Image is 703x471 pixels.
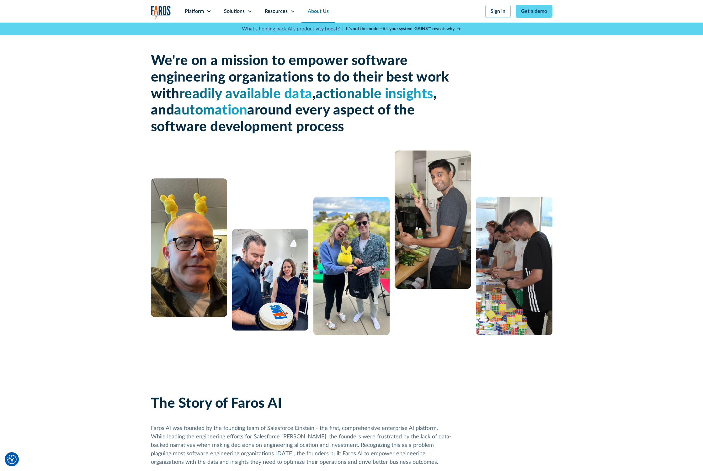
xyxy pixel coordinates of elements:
span: actionable insights [316,87,433,101]
a: Sign in [485,5,511,18]
h1: We're on a mission to empower software engineering organizations to do their best work with , , a... [151,53,452,135]
span: readily available data [179,87,312,101]
a: It’s not the model—it’s your system. GAINS™ reveals why [346,26,461,32]
img: man cooking with celery [395,151,471,289]
img: Revisit consent button [7,455,17,464]
a: home [151,6,171,19]
div: Solutions [224,8,245,15]
img: A man and a woman standing next to each other. [313,197,390,335]
img: 5 people constructing a puzzle from Rubik's cubes [476,197,552,335]
img: A man with glasses and a bald head wearing a yellow bunny headband. [151,178,227,317]
a: Get a demo [516,5,552,18]
strong: It’s not the model—it’s your system. GAINS™ reveals why [346,27,455,31]
button: Cookie Settings [7,455,17,464]
div: Platform [185,8,204,15]
h2: The Story of Faros AI [151,395,282,412]
img: Logo of the analytics and reporting company Faros. [151,6,171,19]
span: automation [174,103,247,117]
p: What's holding back AI's productivity boost? | [242,25,344,33]
div: Resources [265,8,288,15]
